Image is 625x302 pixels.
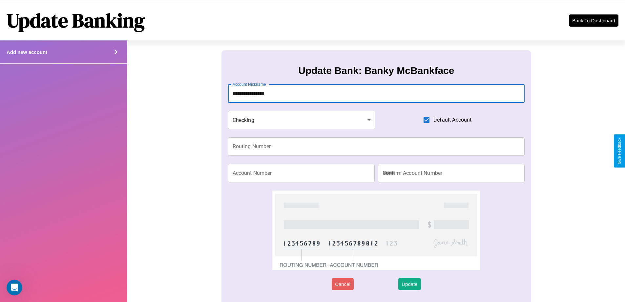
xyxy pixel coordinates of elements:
label: Account Nickname [233,81,266,87]
div: Give Feedback [617,138,622,164]
button: Cancel [332,278,354,290]
img: check [272,191,480,270]
h1: Update Banking [7,7,145,34]
span: Default Account [433,116,471,124]
button: Update [398,278,421,290]
iframe: Intercom live chat [7,280,22,295]
div: Checking [228,111,376,129]
button: Back To Dashboard [569,14,618,27]
h4: Add new account [7,49,47,55]
h3: Update Bank: Banky McBankface [298,65,454,76]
